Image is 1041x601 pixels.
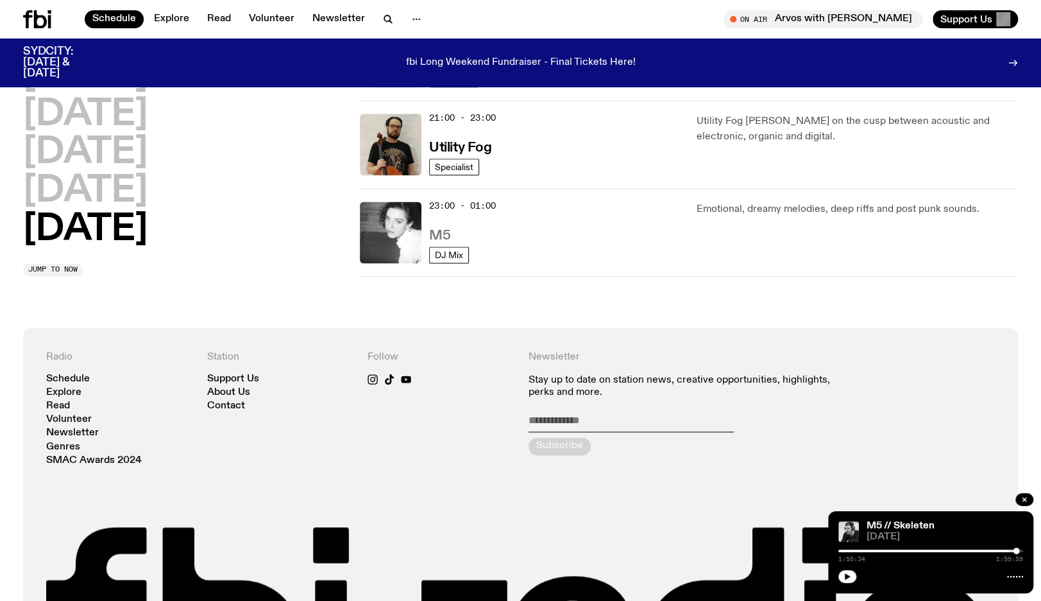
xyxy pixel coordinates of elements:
[23,135,148,171] button: [DATE]
[429,229,450,243] h3: M5
[360,202,421,263] img: A black and white photo of Lilly wearing a white blouse and looking up at the camera.
[429,159,479,175] a: Specialist
[429,200,496,212] span: 23:00 - 01:00
[207,388,250,397] a: About Us
[529,351,834,363] h4: Newsletter
[199,10,239,28] a: Read
[46,428,99,438] a: Newsletter
[207,374,259,384] a: Support Us
[23,97,148,133] button: [DATE]
[305,10,373,28] a: Newsletter
[46,442,80,452] a: Genres
[46,374,90,384] a: Schedule
[697,202,1018,217] p: Emotional, dreamy melodies, deep riffs and post punk sounds.
[23,212,148,248] button: [DATE]
[867,532,1023,542] span: [DATE]
[23,173,148,209] button: [DATE]
[406,57,636,69] p: fbi Long Weekend Fundraiser - Final Tickets Here!
[529,437,591,455] button: Subscribe
[996,556,1023,562] span: 1:59:59
[435,162,473,172] span: Specialist
[435,250,463,260] span: DJ Mix
[46,415,92,424] a: Volunteer
[46,456,142,466] a: SMAC Awards 2024
[46,388,81,397] a: Explore
[360,114,421,175] img: Peter holds a cello, wearing a black graphic tee and glasses. He looks directly at the camera aga...
[46,351,192,363] h4: Radio
[146,10,197,28] a: Explore
[368,351,513,363] h4: Follow
[429,247,469,263] a: DJ Mix
[429,139,491,155] a: Utility Fog
[241,10,302,28] a: Volunteer
[23,46,105,79] h3: SYDCITY: [DATE] & [DATE]
[429,112,496,124] span: 21:00 - 23:00
[46,401,70,411] a: Read
[940,13,992,25] span: Support Us
[697,114,1018,144] p: Utility Fog [PERSON_NAME] on the cusp between acoustic and electronic, organic and digital.
[207,351,353,363] h4: Station
[867,521,935,531] a: M5 // Skeleten
[85,10,144,28] a: Schedule
[933,10,1018,28] button: Support Us
[207,401,245,411] a: Contact
[429,227,450,243] a: M5
[28,266,78,273] span: Jump to now
[529,374,834,399] p: Stay up to date on station news, creative opportunities, highlights, perks and more.
[724,10,922,28] button: On AirArvos with [PERSON_NAME]
[23,263,83,276] button: Jump to now
[429,141,491,155] h3: Utility Fog
[838,556,865,562] span: 1:55:34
